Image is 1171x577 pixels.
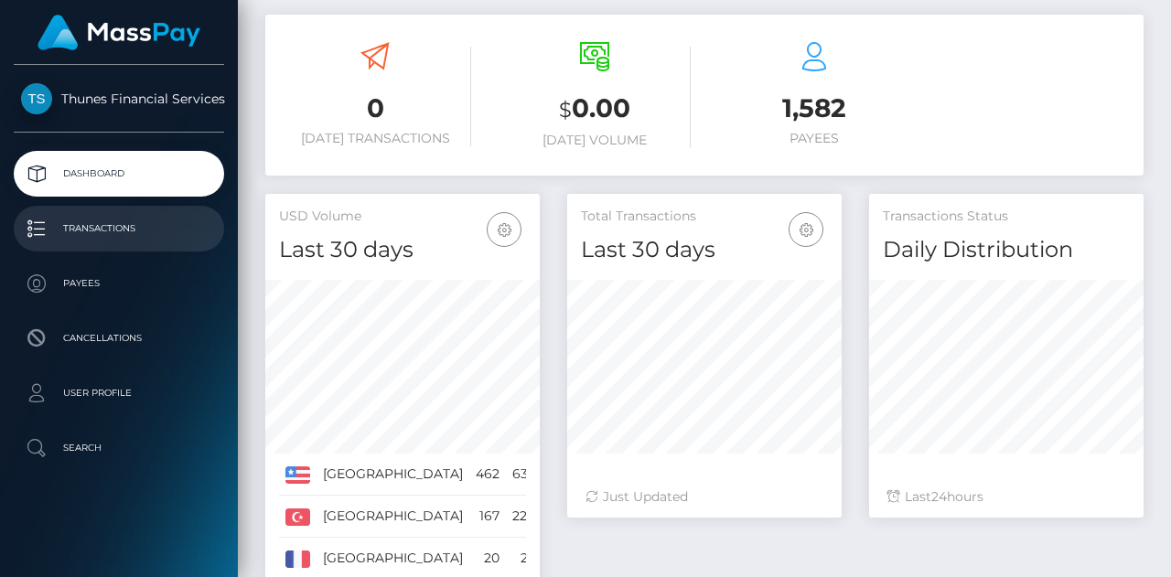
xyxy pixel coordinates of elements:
[581,234,828,266] h4: Last 30 days
[14,91,224,107] span: Thunes Financial Services
[21,379,217,407] p: User Profile
[559,97,572,123] small: $
[506,454,563,496] td: 63.55%
[469,454,506,496] td: 462
[14,151,224,197] a: Dashboard
[887,487,1125,507] div: Last hours
[14,370,224,416] a: User Profile
[285,466,310,483] img: US.png
[883,234,1130,266] h4: Daily Distribution
[279,91,471,126] h3: 0
[499,133,691,148] h6: [DATE] Volume
[279,234,526,266] h4: Last 30 days
[285,550,310,567] img: FR.png
[317,454,469,496] td: [GEOGRAPHIC_DATA]
[469,496,506,538] td: 167
[14,315,224,361] a: Cancellations
[506,496,563,538] td: 22.97%
[14,261,224,306] a: Payees
[21,325,217,352] p: Cancellations
[21,160,217,187] p: Dashboard
[21,215,217,242] p: Transactions
[21,270,217,297] p: Payees
[38,15,200,50] img: MassPay Logo
[14,206,224,251] a: Transactions
[931,488,947,505] span: 24
[285,508,310,525] img: TR.png
[279,208,526,226] h5: USD Volume
[718,131,910,146] h6: Payees
[499,91,691,128] h3: 0.00
[883,208,1130,226] h5: Transactions Status
[718,91,910,126] h3: 1,582
[279,131,471,146] h6: [DATE] Transactions
[21,83,52,114] img: Thunes Financial Services
[14,425,224,471] a: Search
[317,496,469,538] td: [GEOGRAPHIC_DATA]
[21,434,217,462] p: Search
[585,487,823,507] div: Just Updated
[581,208,828,226] h5: Total Transactions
